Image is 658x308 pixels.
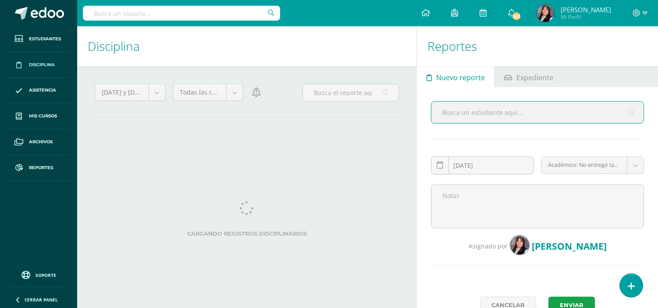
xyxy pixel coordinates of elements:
[95,84,165,101] a: [DATE] y [DATE]
[83,6,280,21] input: Busca un usuario...
[173,84,243,101] a: Todas las categorías
[548,157,620,173] span: Académico: No entregó tarea
[88,26,406,66] h1: Disciplina
[561,13,611,21] span: Mi Perfil
[561,5,611,14] span: [PERSON_NAME]
[29,164,53,171] span: Reportes
[431,157,534,174] input: Fecha de ocurrencia
[7,103,70,129] a: Mis cursos
[512,11,521,21] span: 352
[303,84,399,101] input: Busca el reporte aquí
[25,297,58,303] span: Cerrar panel
[510,235,530,255] img: 3b45a564b887a0ac9b77d6386e5289b3.png
[7,155,70,181] a: Reportes
[427,26,647,66] h1: Reportes
[29,113,57,120] span: Mis cursos
[431,102,644,123] input: Busca un estudiante aquí...
[7,52,70,78] a: Disciplina
[29,61,55,68] span: Disciplina
[108,230,386,237] label: Cargando registros disciplinarios
[29,87,56,94] span: Asistencia
[516,67,553,88] span: Expediente
[7,78,70,104] a: Asistencia
[7,129,70,155] a: Archivos
[494,66,562,87] a: Expediente
[29,138,53,145] span: Archivos
[537,4,554,22] img: 3b45a564b887a0ac9b77d6386e5289b3.png
[29,35,61,42] span: Estudiantes
[541,157,644,173] a: Académico: No entregó tarea
[7,26,70,52] a: Estudiantes
[180,84,220,101] span: Todas las categorías
[532,240,607,252] span: [PERSON_NAME]
[436,67,485,88] span: Nuevo reporte
[11,269,67,280] a: Soporte
[417,66,494,87] a: Nuevo reporte
[36,272,56,278] span: Soporte
[469,242,508,250] span: Asignado por
[102,84,142,101] span: [DATE] y [DATE]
